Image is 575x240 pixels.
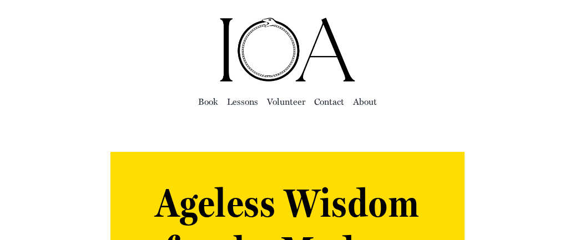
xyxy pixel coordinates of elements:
[314,94,344,109] a: Con­tact
[227,94,258,109] a: Lessons
[267,94,305,109] a: Vol­un­teer
[17,83,558,119] nav: Main
[198,94,218,109] a: Book
[218,17,357,83] img: Institute of Awakening
[218,14,357,29] a: ioa-logo
[353,94,377,109] a: About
